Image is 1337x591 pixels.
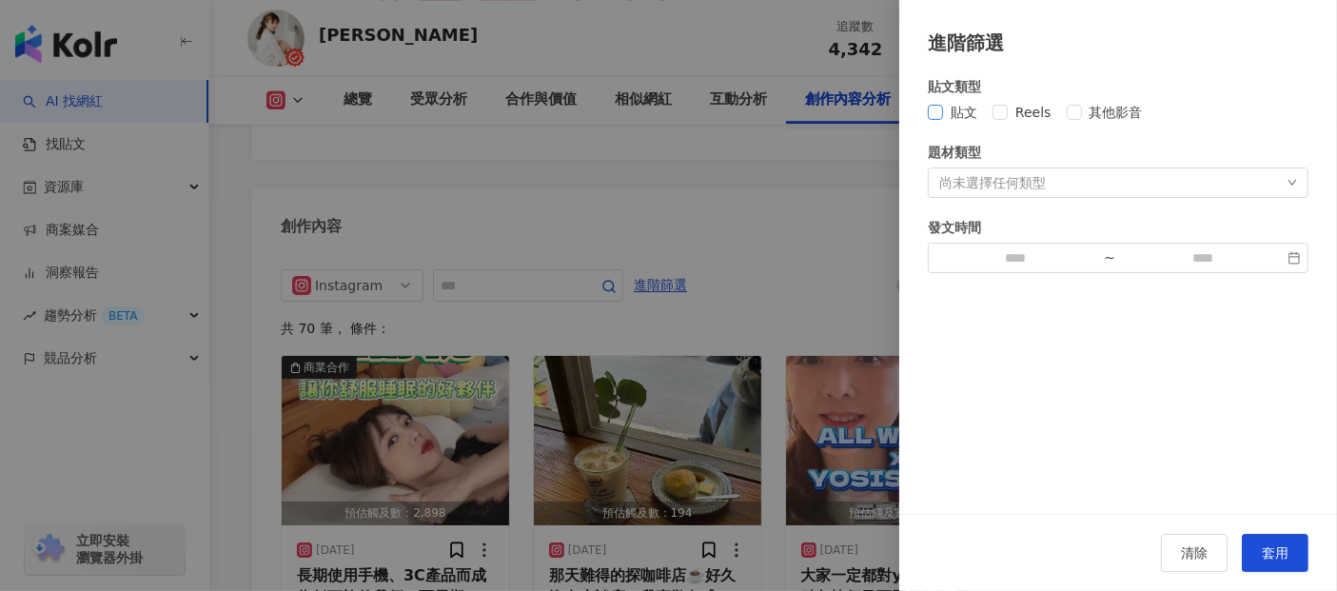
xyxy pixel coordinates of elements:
button: 清除 [1161,534,1228,572]
div: 發文時間 [928,217,1308,238]
div: ~ [1096,251,1123,265]
button: 套用 [1242,534,1308,572]
div: 進階篩選 [928,29,1308,57]
span: 貼文 [943,102,985,123]
span: 套用 [1262,545,1288,561]
span: 清除 [1181,545,1208,561]
span: Reels [1008,102,1059,123]
div: 尚未選擇任何類型 [939,175,1046,190]
div: 貼文類型 [928,76,1308,97]
div: 題材類型 [928,142,1308,163]
span: 其他影音 [1082,102,1150,123]
span: down [1288,178,1297,187]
